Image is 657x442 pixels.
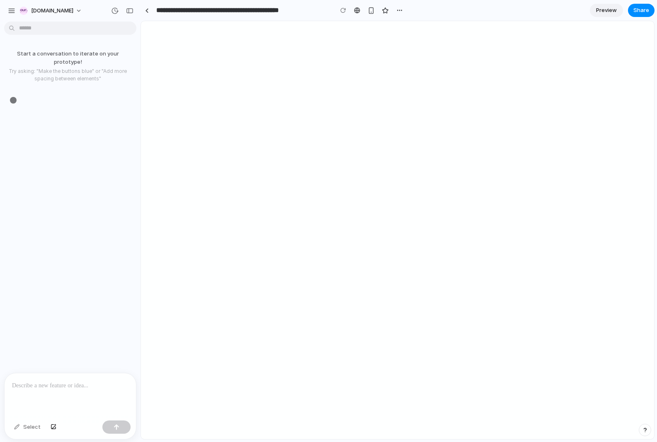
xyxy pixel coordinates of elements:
p: Start a conversation to iterate on your prototype! [3,50,132,66]
button: Share [628,4,655,17]
p: Try asking: "Make the buttons blue" or "Add more spacing between elements" [3,68,132,82]
span: [DOMAIN_NAME] [31,7,73,15]
span: Share [633,6,649,14]
button: [DOMAIN_NAME] [16,4,86,17]
span: Preview [596,6,617,14]
a: Preview [590,4,623,17]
